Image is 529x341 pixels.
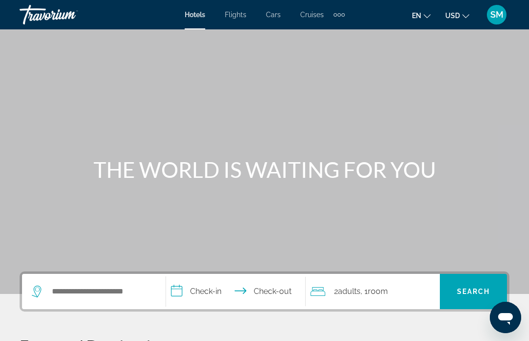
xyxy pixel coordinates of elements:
[225,11,246,19] a: Flights
[412,12,421,20] span: en
[266,11,281,19] a: Cars
[361,285,388,298] span: , 1
[412,8,431,23] button: Change language
[490,10,504,20] span: SM
[445,8,469,23] button: Change currency
[22,274,507,309] div: Search widget
[440,274,507,309] button: Search
[334,7,345,23] button: Extra navigation items
[20,2,118,27] a: Travorium
[445,12,460,20] span: USD
[484,4,509,25] button: User Menu
[166,274,305,309] button: Check in and out dates
[185,11,205,19] a: Hotels
[457,288,490,295] span: Search
[368,287,388,296] span: Room
[490,302,521,333] iframe: Кнопка запуска окна обмена сообщениями
[306,274,440,309] button: Travelers: 2 adults, 0 children
[300,11,324,19] a: Cruises
[338,287,361,296] span: Adults
[81,157,448,182] h1: THE WORLD IS WAITING FOR YOU
[334,285,361,298] span: 2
